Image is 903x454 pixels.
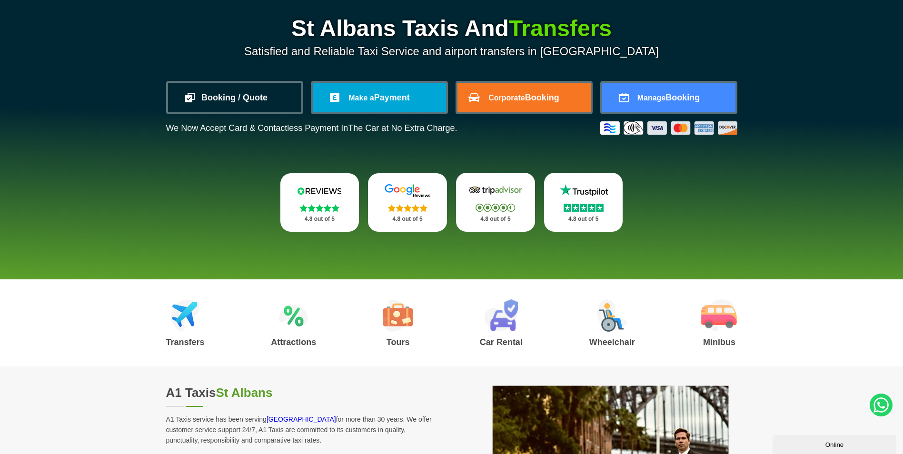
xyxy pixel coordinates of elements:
a: Trustpilot Stars 4.8 out of 5 [544,173,623,232]
iframe: chat widget [773,433,898,454]
h3: Attractions [271,338,316,346]
img: Stars [388,204,427,212]
a: Google Stars 4.8 out of 5 [368,173,447,232]
img: Stars [300,204,339,212]
a: Booking / Quote [168,83,301,112]
span: Corporate [488,94,525,102]
span: Manage [637,94,666,102]
p: A1 Taxis service has been serving for more than 30 years. We offer customer service support 24/7,... [166,414,440,445]
a: CorporateBooking [457,83,591,112]
a: Tripadvisor Stars 4.8 out of 5 [456,173,535,232]
h3: Tours [383,338,413,346]
span: Transfers [509,16,612,41]
p: We Now Accept Card & Contactless Payment In [166,123,457,133]
a: [GEOGRAPHIC_DATA] [267,415,336,423]
a: Make aPayment [313,83,446,112]
img: Airport Transfers [171,299,200,332]
img: Car Rental [484,299,518,332]
a: Reviews.io Stars 4.8 out of 5 [280,173,359,232]
img: Minibus [701,299,737,332]
img: Tripadvisor [467,183,524,197]
p: 4.8 out of 5 [378,213,437,225]
img: Reviews.io [291,184,348,198]
h3: Wheelchair [589,338,635,346]
img: Attractions [279,299,308,332]
h3: Transfers [166,338,205,346]
img: Credit And Debit Cards [600,121,737,135]
h1: St Albans Taxis And [166,17,737,40]
img: Trustpilot [555,183,612,197]
a: ManageBooking [602,83,735,112]
img: Stars [476,204,515,212]
img: Wheelchair [597,299,627,332]
h3: Car Rental [480,338,523,346]
span: St Albans [216,385,273,400]
p: 4.8 out of 5 [466,213,525,225]
h2: A1 Taxis [166,385,440,400]
h3: Minibus [701,338,737,346]
img: Stars [564,204,604,212]
p: 4.8 out of 5 [555,213,613,225]
p: Satisfied and Reliable Taxi Service and airport transfers in [GEOGRAPHIC_DATA] [166,45,737,58]
img: Tours [383,299,413,332]
span: Make a [348,94,374,102]
p: 4.8 out of 5 [291,213,349,225]
img: Google [379,184,436,198]
span: The Car at No Extra Charge. [348,123,457,133]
